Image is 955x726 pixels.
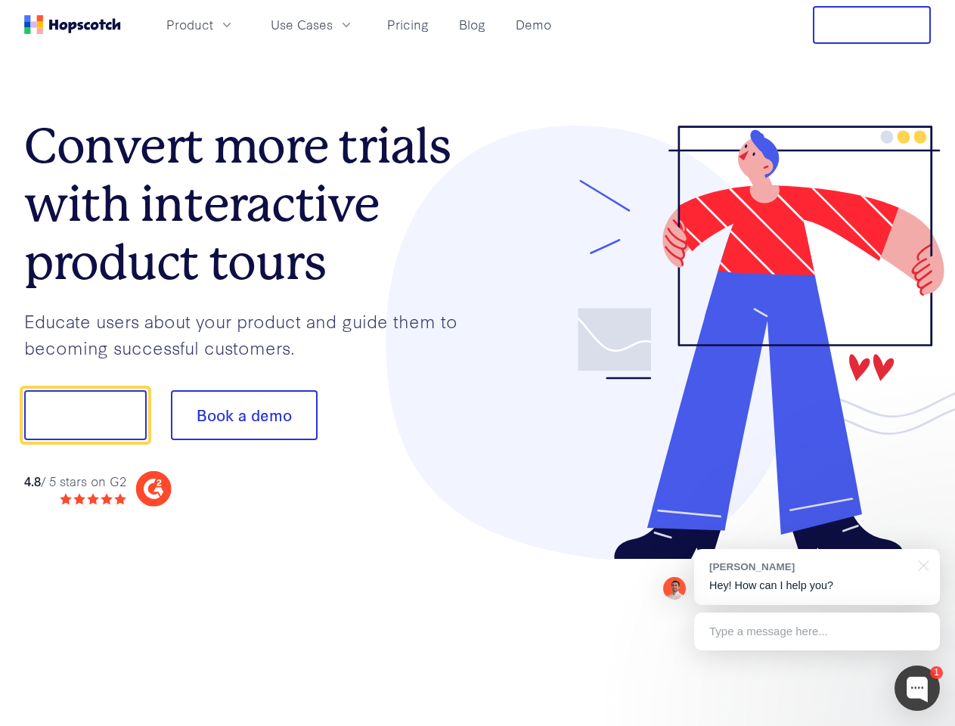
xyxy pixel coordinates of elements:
span: Use Cases [271,15,333,34]
p: Hey! How can I help you? [709,578,925,594]
img: Mark Spera [663,577,686,600]
button: Product [157,12,243,37]
button: Use Cases [262,12,363,37]
div: [PERSON_NAME] [709,560,910,574]
button: Show me! [24,390,147,440]
a: Blog [453,12,491,37]
div: / 5 stars on G2 [24,472,126,491]
span: Product [166,15,213,34]
a: Demo [510,12,557,37]
div: 1 [930,666,943,679]
strong: 4.8 [24,472,41,489]
button: Free Trial [813,6,931,44]
a: Pricing [381,12,435,37]
h1: Convert more trials with interactive product tours [24,117,478,291]
div: Type a message here... [694,613,940,650]
button: Book a demo [171,390,318,440]
a: Home [24,15,121,34]
p: Educate users about your product and guide them to becoming successful customers. [24,308,478,360]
